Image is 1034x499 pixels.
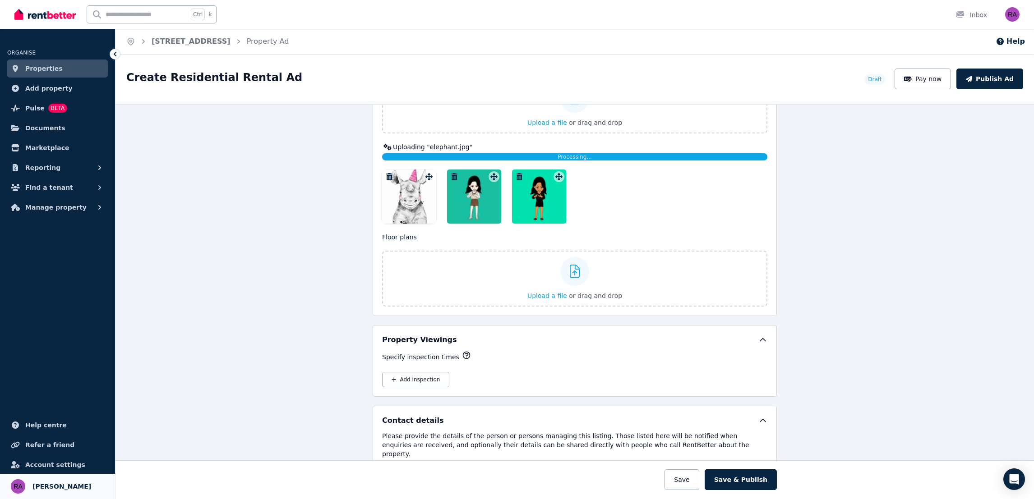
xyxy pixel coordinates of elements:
[7,436,108,454] a: Refer a friend
[527,119,567,126] span: Upload a file
[705,469,777,490] button: Save & Publish
[527,292,567,299] span: Upload a file
[868,76,882,83] span: Draft
[126,70,302,85] h1: Create Residential Rental Ad
[25,123,65,133] span: Documents
[115,29,300,54] nav: Breadcrumb
[7,159,108,177] button: Reporting
[382,233,767,242] p: Floor plans
[382,372,449,387] button: Add inspection
[895,69,951,89] button: Pay now
[48,104,67,113] span: BETA
[7,99,108,117] a: PulseBETA
[7,50,36,56] span: ORGANISE
[7,198,108,216] button: Manage property
[247,37,289,46] a: Property Ad
[7,60,108,78] a: Properties
[25,182,73,193] span: Find a tenant
[382,142,767,151] div: Uploading " elephant.jpg "
[7,79,108,97] a: Add property
[152,37,231,46] a: [STREET_ADDRESS]
[25,162,60,173] span: Reporting
[569,292,622,299] span: or drag and drop
[382,431,767,458] p: Please provide the details of the person or persons managing this listing. Those listed here will...
[11,479,25,494] img: Rochelle S. A.
[25,83,73,94] span: Add property
[25,439,74,450] span: Refer a friend
[208,11,212,18] span: k
[25,63,63,74] span: Properties
[7,456,108,474] a: Account settings
[25,202,87,213] span: Manage property
[527,291,622,300] button: Upload a file or drag and drop
[25,103,45,114] span: Pulse
[996,36,1025,47] button: Help
[32,481,91,492] span: [PERSON_NAME]
[14,8,76,21] img: RentBetter
[7,119,108,137] a: Documents
[1005,7,1020,22] img: Rochelle S. A.
[382,334,457,345] h5: Property Viewings
[569,119,622,126] span: or drag and drop
[7,139,108,157] a: Marketplace
[382,415,444,426] h5: Contact details
[382,353,459,362] p: Specify inspection times
[1003,468,1025,490] div: Open Intercom Messenger
[25,420,67,430] span: Help centre
[665,469,699,490] button: Save
[956,69,1023,89] button: Publish Ad
[527,118,622,127] button: Upload a file or drag and drop
[558,154,592,160] span: Processing...
[25,459,85,470] span: Account settings
[7,416,108,434] a: Help centre
[956,10,987,19] div: Inbox
[7,179,108,197] button: Find a tenant
[191,9,205,20] span: Ctrl
[25,142,69,153] span: Marketplace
